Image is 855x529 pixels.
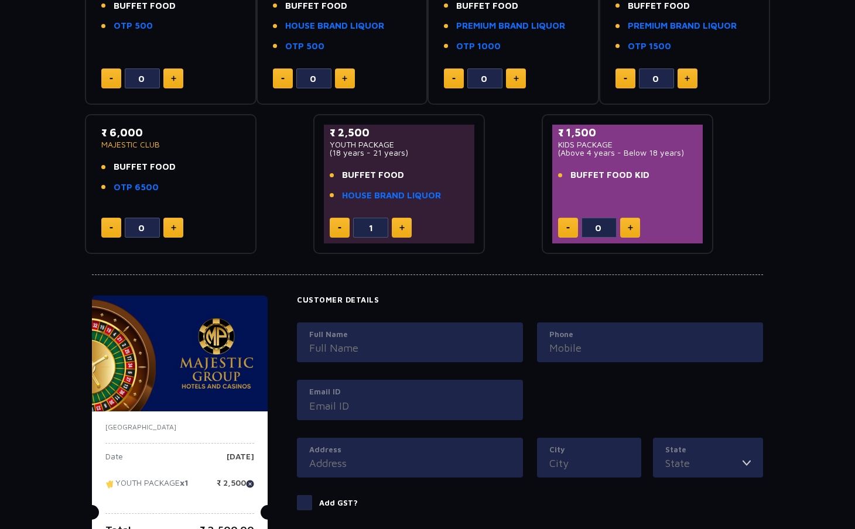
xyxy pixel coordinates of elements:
[110,227,113,229] img: minus
[309,444,511,456] label: Address
[338,227,341,229] img: minus
[309,455,511,471] input: Address
[92,296,268,411] img: majesticPride-banner
[743,455,751,471] img: toggler icon
[549,444,629,456] label: City
[456,19,565,33] a: PREMIUM BRAND LIQUOR
[342,189,441,202] a: HOUSE BRAND LIQUOR
[309,340,511,356] input: Full Name
[171,75,176,81] img: plus
[342,75,347,81] img: plus
[342,169,404,182] span: BUFFET FOOD
[628,225,633,231] img: plus
[297,296,763,305] h4: Customer Details
[114,160,176,174] span: BUFFET FOOD
[628,19,737,33] a: PREMIUM BRAND LIQUOR
[319,497,358,509] p: Add GST?
[217,479,254,496] p: ₹ 2,500
[665,444,751,456] label: State
[558,149,697,157] p: (Above 4 years - Below 18 years)
[309,386,511,398] label: Email ID
[171,225,176,231] img: plus
[558,125,697,140] p: ₹ 1,500
[628,40,671,53] a: OTP 1500
[514,75,519,81] img: plus
[549,455,629,471] input: City
[114,181,159,194] a: OTP 6500
[330,149,468,157] p: (18 years - 21 years)
[549,340,751,356] input: Mobile
[281,78,285,80] img: minus
[330,140,468,149] p: YOUTH PACKAGE
[624,78,627,80] img: minus
[114,19,153,33] a: OTP 500
[110,78,113,80] img: minus
[456,40,501,53] a: OTP 1000
[309,398,511,414] input: Email ID
[101,125,240,140] p: ₹ 6,000
[665,455,743,471] input: State
[452,78,456,80] img: minus
[227,452,254,470] p: [DATE]
[105,452,123,470] p: Date
[558,140,697,149] p: KIDS PACKAGE
[285,40,324,53] a: OTP 500
[570,169,649,182] span: BUFFET FOOD KID
[399,225,405,231] img: plus
[685,75,690,81] img: plus
[549,329,751,341] label: Phone
[105,479,115,489] img: tikcet
[101,140,240,149] p: MAJESTIC CLUB
[105,479,189,496] p: YOUTH PACKAGE
[330,125,468,140] p: ₹ 2,500
[105,422,254,432] p: [GEOGRAPHIC_DATA]
[285,19,384,33] a: HOUSE BRAND LIQUOR
[566,227,570,229] img: minus
[180,478,189,488] strong: x1
[309,329,511,341] label: Full Name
